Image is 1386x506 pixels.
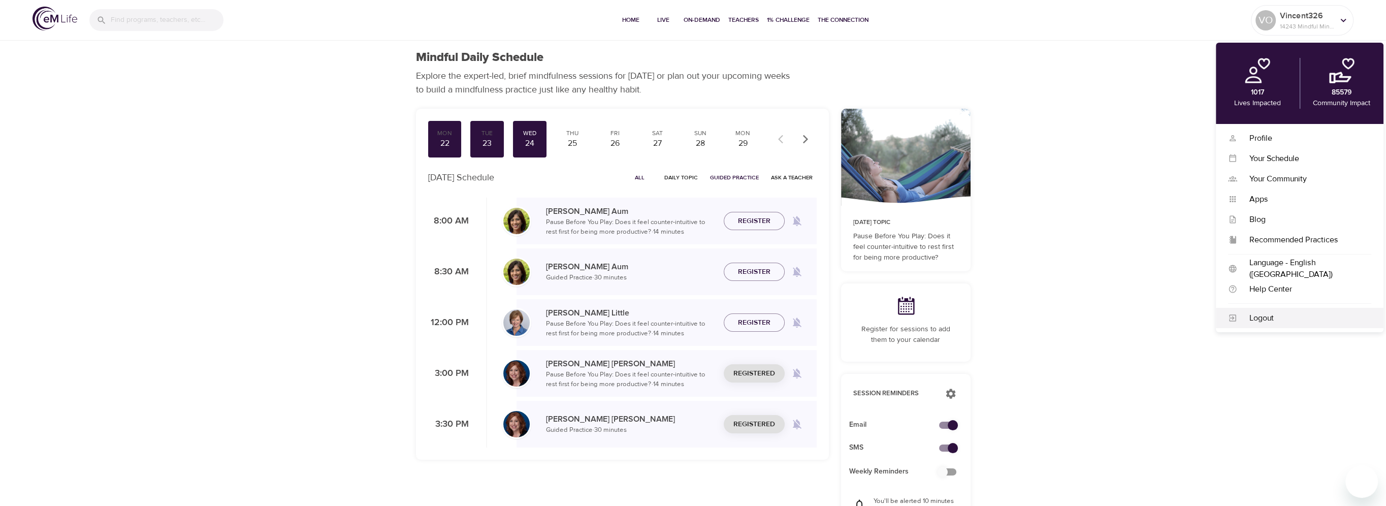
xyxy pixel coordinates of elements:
div: Sat [645,129,670,138]
p: Pause Before You Play: Does it feel counter-intuitive to rest first for being more productive? · ... [546,370,716,390]
p: Guided Practice · 30 minutes [546,425,716,435]
button: Register [724,313,785,332]
p: Lives Impacted [1234,98,1281,109]
span: Teachers [728,15,759,25]
div: Language - English ([GEOGRAPHIC_DATA]) [1237,257,1371,280]
div: Logout [1237,312,1371,324]
img: Alisha%20Aum%208-9-21.jpg [503,259,530,285]
span: On-Demand [684,15,720,25]
p: 1017 [1251,87,1264,98]
span: Registered [733,367,775,380]
span: Remind me when a class goes live every Wednesday at 12:00 PM [785,310,809,335]
span: Remind me when a class goes live every Wednesday at 3:00 PM [785,361,809,386]
div: 26 [602,138,628,149]
div: Sun [688,129,713,138]
input: Find programs, teachers, etc... [111,9,223,31]
div: Your Schedule [1237,153,1371,165]
button: Ask a Teacher [767,170,817,185]
div: Mon [432,129,458,138]
div: 29 [730,138,756,149]
span: Ask a Teacher [771,173,813,182]
p: [PERSON_NAME] [PERSON_NAME] [546,358,716,370]
div: Recommended Practices [1237,234,1371,246]
iframe: Button to launch messaging window [1345,465,1378,498]
p: Guided Practice · 30 minutes [546,273,716,283]
button: Guided Practice [706,170,763,185]
div: Blog [1237,214,1371,226]
span: Home [619,15,643,25]
p: [PERSON_NAME] Aum [546,205,716,217]
div: 22 [432,138,458,149]
div: Wed [517,129,542,138]
img: Elaine_Smookler-min.jpg [503,360,530,387]
p: Community Impact [1313,98,1370,109]
span: SMS [849,442,946,453]
img: personal.png [1245,58,1270,83]
button: Registered [724,364,785,383]
div: Apps [1237,194,1371,205]
span: Remind me when a class goes live every Wednesday at 3:30 PM [785,412,809,436]
p: [PERSON_NAME] Aum [546,261,716,273]
span: Live [651,15,675,25]
button: Registered [724,415,785,434]
span: Register [738,317,770,329]
p: [PERSON_NAME] Little [546,307,716,319]
div: 24 [517,138,542,149]
span: 1% Challenge [767,15,810,25]
button: Register [724,212,785,231]
span: All [628,173,652,182]
span: Remind me when a class goes live every Wednesday at 8:00 AM [785,209,809,233]
div: Thu [560,129,585,138]
div: Profile [1237,133,1371,144]
div: 27 [645,138,670,149]
button: Register [724,263,785,281]
p: [DATE] Schedule [428,171,494,184]
span: Register [738,215,770,228]
img: community.png [1329,58,1355,83]
img: Kerry_Little_Headshot_min.jpg [503,309,530,336]
p: 3:30 PM [428,418,469,431]
span: Register [738,266,770,278]
p: Pause Before You Play: Does it feel counter-intuitive to rest first for being more productive? [853,231,958,263]
button: Daily Topic [660,170,702,185]
img: Elaine_Smookler-min.jpg [503,411,530,437]
span: Email [849,420,946,430]
p: 85579 [1332,87,1351,98]
p: Session Reminders [853,389,935,399]
p: Register for sessions to add them to your calendar [853,324,958,345]
div: Mon [730,129,756,138]
div: 23 [474,138,500,149]
p: 3:00 PM [428,367,469,381]
p: Pause Before You Play: Does it feel counter-intuitive to rest first for being more productive? · ... [546,217,716,237]
div: Tue [474,129,500,138]
div: VO [1255,10,1276,30]
div: Help Center [1237,283,1371,295]
button: All [624,170,656,185]
p: 12:00 PM [428,316,469,330]
p: 8:00 AM [428,214,469,228]
span: The Connection [818,15,868,25]
div: 25 [560,138,585,149]
h1: Mindful Daily Schedule [416,50,543,65]
p: 8:30 AM [428,265,469,279]
img: logo [33,7,77,30]
span: Guided Practice [710,173,759,182]
span: Daily Topic [664,173,698,182]
p: 14243 Mindful Minutes [1280,22,1334,31]
div: Fri [602,129,628,138]
p: [PERSON_NAME] [PERSON_NAME] [546,413,716,425]
p: Pause Before You Play: Does it feel counter-intuitive to rest first for being more productive? · ... [546,319,716,339]
div: 28 [688,138,713,149]
p: [DATE] Topic [853,218,958,227]
img: Alisha%20Aum%208-9-21.jpg [503,208,530,234]
p: Explore the expert-led, brief mindfulness sessions for [DATE] or plan out your upcoming weeks to ... [416,69,797,97]
div: Your Community [1237,173,1371,185]
span: Remind me when a class goes live every Wednesday at 8:30 AM [785,260,809,284]
span: Registered [733,418,775,431]
p: Vincent326 [1280,10,1334,22]
span: Weekly Reminders [849,466,946,477]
